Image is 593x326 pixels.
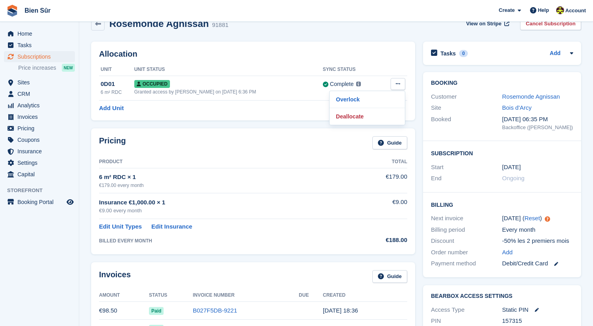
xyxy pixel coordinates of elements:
[333,94,402,105] a: Overlock
[99,104,124,113] a: Add Unit
[431,115,502,132] div: Booked
[134,80,170,88] span: Occupied
[372,136,407,149] a: Guide
[4,77,75,88] a: menu
[149,307,164,315] span: Paid
[17,88,65,99] span: CRM
[4,111,75,122] a: menu
[4,51,75,62] a: menu
[18,64,56,72] span: Price increases
[18,63,75,72] a: Price increases NEW
[4,157,75,168] a: menu
[17,111,65,122] span: Invoices
[4,146,75,157] a: menu
[431,92,502,101] div: Customer
[4,88,75,99] a: menu
[4,100,75,111] a: menu
[99,207,349,215] div: €9.00 every month
[21,4,54,17] a: Bien Sûr
[99,289,149,302] th: Amount
[431,259,502,268] div: Payment method
[431,305,502,315] div: Access Type
[431,225,502,234] div: Billing period
[323,289,407,302] th: Created
[299,289,323,302] th: Due
[17,51,65,62] span: Subscriptions
[99,156,349,168] th: Product
[4,134,75,145] a: menu
[99,198,349,207] div: Insurance €1,000.00 × 1
[17,40,65,51] span: Tasks
[99,302,149,320] td: €98.50
[499,6,515,14] span: Create
[502,104,532,111] a: Bois d'Arcy
[440,50,456,57] h2: Tasks
[323,307,358,314] time: 2025-07-20 16:36:27 UTC
[502,259,574,268] div: Debit/Credit Card
[565,7,586,15] span: Account
[333,111,402,122] a: Deallocate
[556,6,564,14] img: Marie Tran
[502,316,574,326] div: 157315
[99,270,131,283] h2: Invoices
[502,115,574,124] div: [DATE] 06:35 PM
[372,270,407,283] a: Guide
[193,289,299,302] th: Invoice Number
[99,136,126,149] h2: Pricing
[330,80,354,88] div: Complete
[550,49,561,58] a: Add
[4,196,75,208] a: menu
[134,63,323,76] th: Unit Status
[431,214,502,223] div: Next invoice
[502,214,574,223] div: [DATE] ( )
[4,123,75,134] a: menu
[356,82,361,86] img: icon-info-grey-7440780725fd019a000dd9b08b2336e03edf1995a4989e88bcd33f0948082b44.svg
[502,248,513,257] a: Add
[17,123,65,134] span: Pricing
[99,63,134,76] th: Unit
[431,236,502,246] div: Discount
[502,163,521,172] time: 2025-06-19 23:00:00 UTC
[151,222,192,231] a: Edit Insurance
[323,63,381,76] th: Sync Status
[65,197,75,207] a: Preview store
[502,175,525,181] span: Ongoing
[502,124,574,132] div: Backoffice ([PERSON_NAME])
[212,21,229,30] div: 91881
[502,225,574,234] div: Every month
[62,64,75,72] div: NEW
[459,50,468,57] div: 0
[463,17,511,30] a: View on Stripe
[99,237,349,244] div: BILLED EVERY MONTH
[99,50,407,59] h2: Allocation
[17,77,65,88] span: Sites
[502,236,574,246] div: -50% les 2 premiers mois
[134,88,323,95] div: Granted access by [PERSON_NAME] on [DATE] 6:36 PM
[349,168,407,193] td: €179.00
[17,28,65,39] span: Home
[524,215,540,221] a: Reset
[17,100,65,111] span: Analytics
[502,305,574,315] div: Static PIN
[502,93,560,100] a: Rosemonde Agnissan
[17,196,65,208] span: Booking Portal
[431,163,502,172] div: Start
[17,169,65,180] span: Capital
[4,28,75,39] a: menu
[109,18,209,29] h2: Rosemonde Agnissan
[431,149,573,157] h2: Subscription
[99,222,142,231] a: Edit Unit Types
[349,156,407,168] th: Total
[431,174,502,183] div: End
[431,103,502,112] div: Site
[101,80,134,89] div: 0D01
[349,193,407,219] td: €9.00
[193,307,237,314] a: B027F5DB-9221
[431,248,502,257] div: Order number
[544,215,551,223] div: Tooltip anchor
[431,200,573,208] h2: Billing
[149,289,193,302] th: Status
[99,173,349,182] div: 6 m² RDC × 1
